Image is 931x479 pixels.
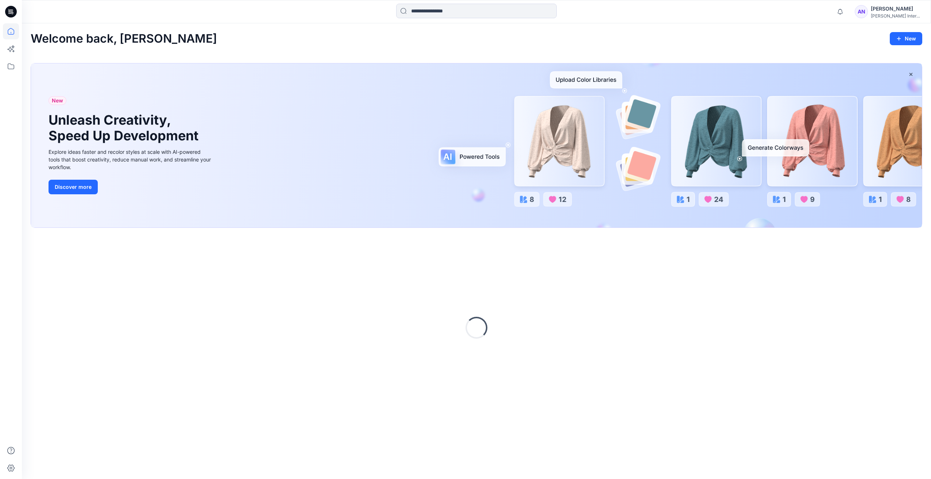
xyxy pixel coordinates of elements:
span: New [52,96,63,105]
button: New [890,32,922,45]
div: Explore ideas faster and recolor styles at scale with AI-powered tools that boost creativity, red... [49,148,213,171]
div: [PERSON_NAME] [871,4,922,13]
button: Discover more [49,180,98,194]
div: [PERSON_NAME] International [871,13,922,19]
a: Discover more [49,180,213,194]
div: AN [855,5,868,18]
h2: Welcome back, [PERSON_NAME] [31,32,217,46]
h1: Unleash Creativity, Speed Up Development [49,112,202,144]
